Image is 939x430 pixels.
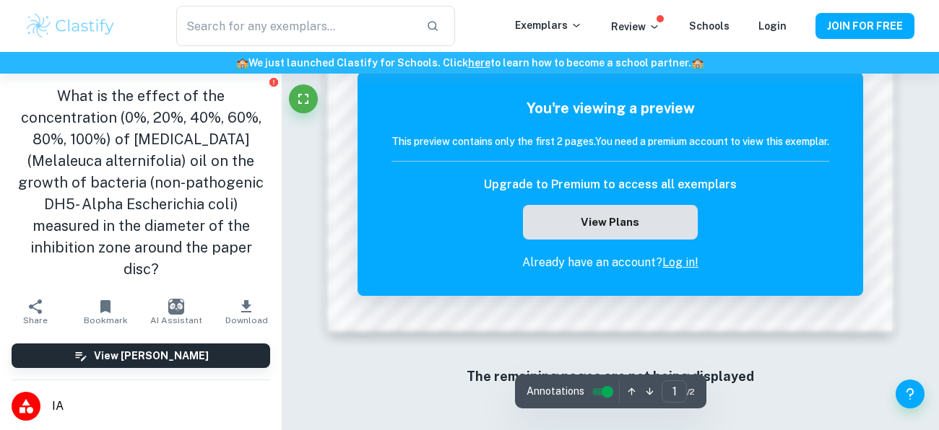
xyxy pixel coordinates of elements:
[391,133,829,149] h6: This preview contains only the first 2 pages. You need a premium account to view this exemplar.
[758,20,787,32] a: Login
[12,85,270,280] h1: What is the effect of the concentration (0%, 20%, 40%, 60%, 80%, 100%) of [MEDICAL_DATA] (Melaleu...
[141,291,212,332] button: AI Assistant
[236,57,248,69] span: 🏫
[687,385,695,398] span: / 2
[12,343,270,368] button: View [PERSON_NAME]
[52,398,270,415] span: IA
[611,19,660,35] p: Review
[662,255,698,269] a: Log in!
[468,57,490,69] a: here
[176,6,415,46] input: Search for any exemplars...
[150,315,202,325] span: AI Assistant
[689,20,730,32] a: Schools
[527,384,584,399] span: Annotations
[896,379,925,408] button: Help and Feedback
[515,17,582,33] p: Exemplars
[84,315,128,325] span: Bookmark
[391,97,829,119] h5: You're viewing a preview
[391,254,829,271] p: Already have an account?
[3,55,936,71] h6: We just launched Clastify for Schools. Click to learn how to become a school partner.
[25,12,116,40] img: Clastify logo
[268,76,279,87] button: Report issue
[168,299,184,315] img: AI Assistant
[212,291,282,332] button: Download
[23,315,48,325] span: Share
[289,84,318,113] button: Fullscreen
[94,348,209,364] h6: View [PERSON_NAME]
[358,367,863,387] h6: The remaining pages are not being displayed
[225,315,268,325] span: Download
[691,57,704,69] span: 🏫
[523,205,698,240] button: View Plans
[71,291,142,332] button: Bookmark
[484,176,737,193] h6: Upgrade to Premium to access all exemplars
[815,13,914,39] button: JOIN FOR FREE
